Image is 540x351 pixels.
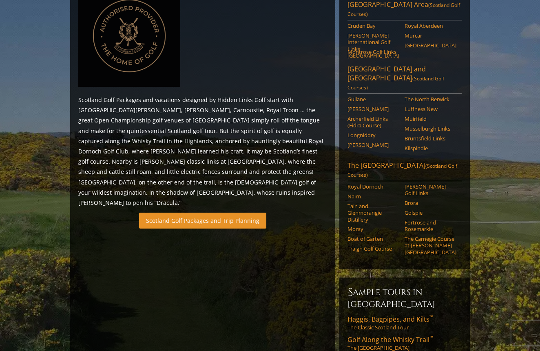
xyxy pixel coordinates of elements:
a: Cruden Bay [347,22,399,29]
a: [PERSON_NAME] International Golf Links [GEOGRAPHIC_DATA] [347,32,399,59]
a: The North Berwick [405,96,456,102]
h6: Sample Tours in [GEOGRAPHIC_DATA] [347,286,462,310]
a: Brora [405,200,456,206]
a: Montrose Golf Links [347,49,399,55]
sup: ™ [429,334,433,341]
a: Fortrose and Rosemarkie [405,219,456,233]
a: Haggis, Bagpipes, and Kilts™The Classic Scotland Tour [347,315,462,331]
a: Kilspindie [405,145,456,151]
sup: ™ [429,314,433,321]
span: Haggis, Bagpipes, and Kilts [347,315,433,324]
span: Golf Along the Whisky Trail [347,335,433,344]
a: Traigh Golf Course [347,245,399,252]
a: Gullane [347,96,399,102]
p: Scotland Golf Packages and vacations designed by Hidden Links Golf start with [GEOGRAPHIC_DATA][P... [78,95,327,208]
a: Archerfield Links (Fidra Course) [347,116,399,129]
a: Nairn [347,193,399,200]
a: Royal Aberdeen [405,22,456,29]
a: [GEOGRAPHIC_DATA] [405,42,456,49]
a: The [GEOGRAPHIC_DATA](Scotland Golf Courses) [347,161,462,181]
a: Luffness New [405,106,456,112]
a: Moray [347,226,399,232]
a: [PERSON_NAME] [347,142,399,148]
a: The Carnegie Course at [PERSON_NAME][GEOGRAPHIC_DATA] [405,235,456,255]
a: [PERSON_NAME] Golf Links [405,183,456,197]
a: Scotland Golf Packages and Trip Planning [139,213,266,229]
a: Tain and Glenmorangie Distillery [347,203,399,223]
a: [PERSON_NAME] [347,106,399,112]
a: [GEOGRAPHIC_DATA] and [GEOGRAPHIC_DATA](Scotland Golf Courses) [347,64,462,94]
a: Royal Dornoch [347,183,399,190]
a: Bruntsfield Links [405,135,456,142]
a: Golspie [405,209,456,216]
a: Muirfield [405,116,456,122]
a: Musselburgh Links [405,125,456,132]
a: Longniddry [347,132,399,138]
a: Murcar [405,32,456,39]
a: Boat of Garten [347,235,399,242]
